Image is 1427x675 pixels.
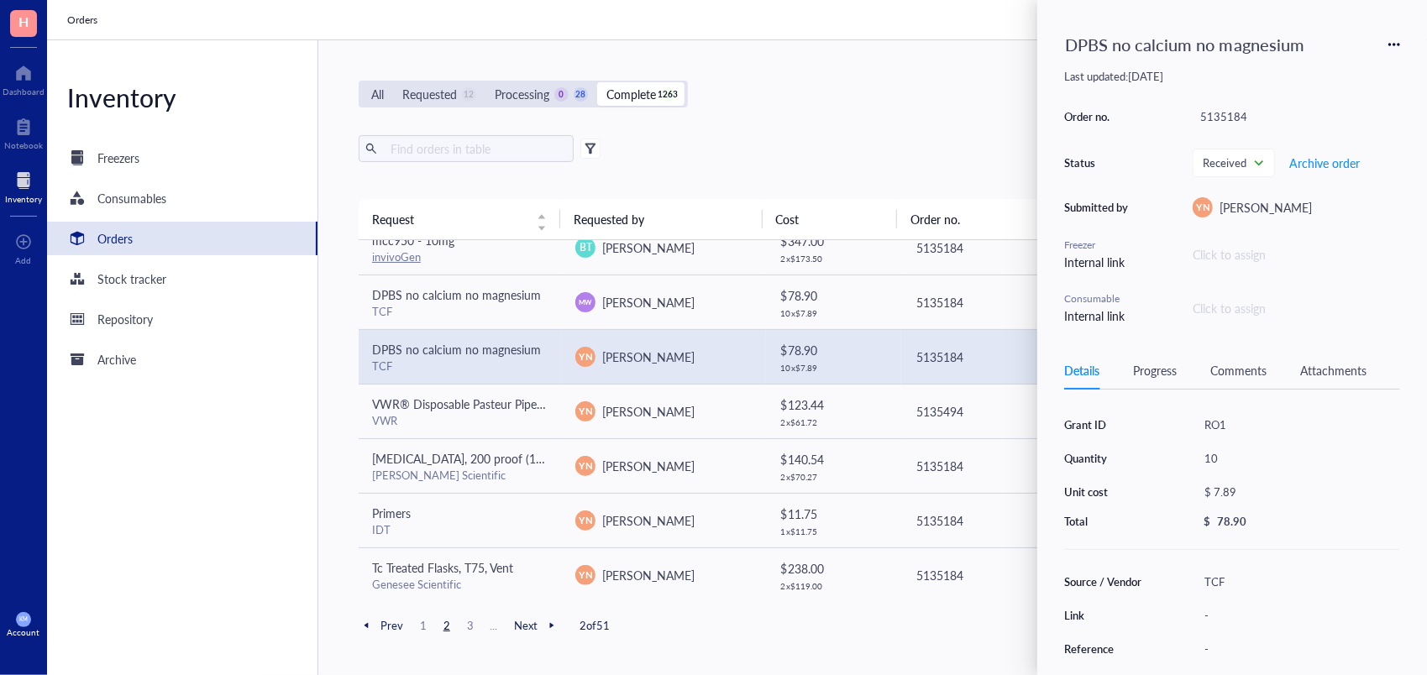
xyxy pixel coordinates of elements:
span: [MEDICAL_DATA], 200 proof (100%), USP, Decon™ Labs [372,450,666,467]
div: $ 78.90 [781,286,889,305]
div: $ 123.44 [781,395,889,414]
a: Archive [47,343,317,376]
div: Grant ID [1064,417,1150,432]
div: Total [1064,514,1150,529]
span: Request [372,210,527,228]
div: Submitted by [1064,200,1131,215]
div: $ 78.90 [781,341,889,359]
a: Orders [67,12,101,29]
div: Reference [1064,641,1150,657]
div: Internal link [1064,253,1131,271]
div: - [1197,637,1400,661]
div: Click to assign [1193,299,1266,317]
div: 5135184 [916,348,1091,366]
span: Tc Treated Flasks, T75, Vent [372,559,513,576]
div: 5135184 [916,457,1091,475]
div: Inventory [47,81,317,114]
span: MW [579,297,592,307]
div: segmented control [359,81,688,107]
a: Freezers [47,141,317,175]
div: 2 x $ 173.50 [781,254,889,264]
div: 10 x $ 7.89 [781,308,889,318]
div: Last updated: [DATE] [1064,69,1400,84]
div: Internal link [1064,306,1131,325]
span: YN [579,404,592,418]
td: 5135184 [901,547,1104,602]
div: Details [1064,361,1099,379]
div: Account [8,627,40,637]
span: [PERSON_NAME] [602,403,695,420]
div: 10 [1197,447,1400,470]
div: Consumable [1064,291,1131,306]
th: Order no. [897,199,1099,239]
span: [PERSON_NAME] [602,567,695,583]
div: 5135184 [916,293,1091,311]
span: [PERSON_NAME] [602,458,695,474]
div: 5135184 [916,238,1091,257]
a: Notebook [4,113,43,150]
button: Archive order [1288,149,1361,176]
div: Orders [97,229,133,248]
span: [PERSON_NAME] [602,348,695,365]
div: 5135184 [916,511,1091,530]
div: Genesee Scientific [372,577,548,592]
div: $ 7.89 [1197,480,1393,504]
span: ... [484,618,504,633]
td: 5135184 [901,220,1104,275]
div: Attachments [1300,361,1367,379]
div: Stock tracker [97,269,166,288]
span: YN [579,568,592,582]
div: VWR [372,413,548,428]
span: DPBS no calcium no magnesium [372,286,541,303]
span: [PERSON_NAME] [1220,199,1312,216]
span: VWR® Disposable Pasteur Pipets, Flint Glass, Disposable Pasteur Pipet, Overall Length=22.9 cm (9) [372,395,884,412]
div: 1263 [661,87,675,102]
td: 5135494 [901,384,1104,438]
div: DPBS no calcium no magnesium [1057,27,1312,62]
div: - [1197,604,1400,627]
a: invivoGen [372,249,421,264]
div: $ 347.00 [781,232,889,250]
div: Status [1064,155,1131,170]
div: Freezers [97,149,139,167]
div: $ 140.54 [781,450,889,468]
a: Stock tracker [47,262,317,296]
div: TCF [1197,570,1400,594]
a: Consumables [47,181,317,215]
div: Quantity [1064,451,1150,466]
span: YN [579,349,592,364]
span: DPBS no calcium no magnesium [372,341,541,358]
a: Dashboard [3,60,45,97]
div: 5135494 [916,402,1091,421]
div: Freezer [1064,238,1131,253]
span: Next [514,618,559,633]
div: $ [1204,514,1210,529]
div: $ 11.75 [781,505,889,523]
div: Inventory [5,194,42,204]
div: All [371,85,384,103]
div: Comments [1210,361,1267,379]
div: 78.90 [1217,514,1246,529]
div: [PERSON_NAME] Scientific [372,468,548,483]
a: Repository [47,302,317,336]
div: Source / Vendor [1064,574,1150,589]
td: 5135184 [901,438,1104,493]
div: Unit cost [1064,484,1150,500]
span: KM [19,616,28,623]
div: Dashboard [3,86,45,97]
div: $ 238.00 [781,559,889,578]
div: Click to assign [1193,245,1400,264]
div: 2 x $ 61.72 [781,417,889,427]
span: H [18,11,29,32]
div: Progress [1133,361,1177,379]
div: Repository [97,310,153,328]
a: Orders [47,222,317,255]
span: 1 [413,618,433,633]
div: RO1 [1197,413,1400,437]
span: YN [579,513,592,527]
span: BT [580,240,592,255]
div: 5135184 [916,566,1091,584]
span: Received [1203,155,1262,170]
th: Request [359,199,560,239]
div: 12 [462,87,476,102]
